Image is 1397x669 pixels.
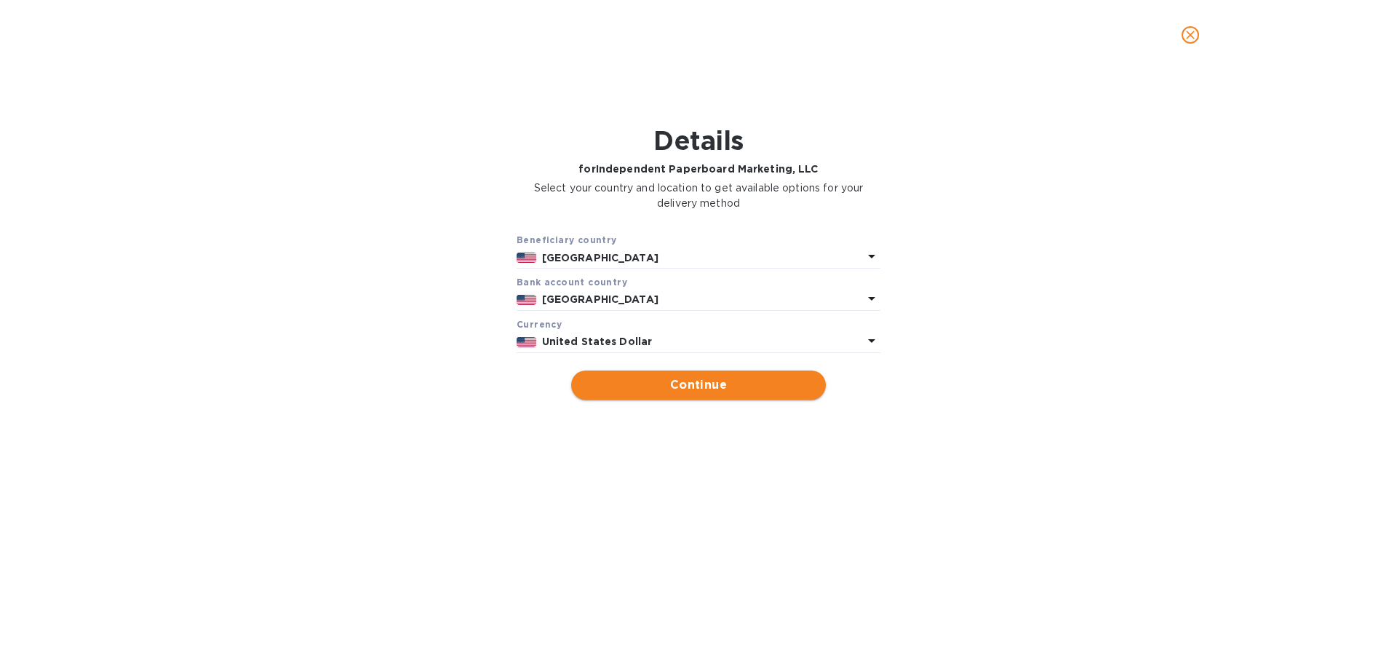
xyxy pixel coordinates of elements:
h1: Details [517,125,880,156]
b: [GEOGRAPHIC_DATA] [542,293,658,305]
button: close [1173,17,1208,52]
img: US [517,253,536,263]
p: Select your country and location to get available options for your delivery method [517,181,880,211]
img: USD [517,337,536,347]
b: for Independent Paperboard Marketing, LLC [578,163,818,175]
img: US [517,295,536,305]
b: [GEOGRAPHIC_DATA] [542,252,658,264]
b: Currency [517,319,562,330]
button: Continue [571,371,826,400]
b: United States Dollar [542,336,653,347]
b: Bank account cоuntry [517,277,627,288]
span: Continue [583,376,814,394]
b: Beneficiary country [517,234,617,245]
